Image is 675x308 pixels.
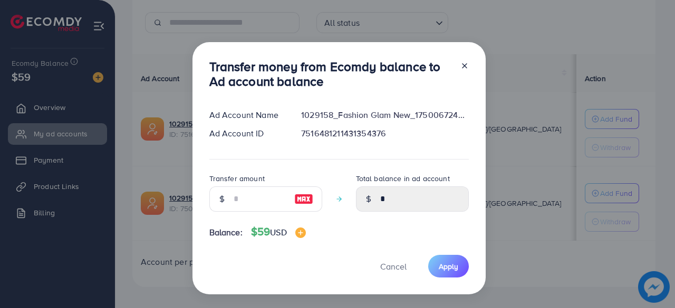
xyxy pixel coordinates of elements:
[356,173,450,184] label: Total balance in ad account
[367,255,420,277] button: Cancel
[428,255,469,277] button: Apply
[295,227,306,238] img: image
[209,226,243,239] span: Balance:
[209,59,452,90] h3: Transfer money from Ecomdy balance to Ad account balance
[380,261,407,272] span: Cancel
[201,127,293,140] div: Ad Account ID
[251,225,306,239] h4: $59
[201,109,293,121] div: Ad Account Name
[439,261,458,272] span: Apply
[293,127,477,140] div: 7516481211431354376
[294,193,313,205] img: image
[293,109,477,121] div: 1029158_Fashion Glam New_1750067246612
[209,173,265,184] label: Transfer amount
[270,226,286,238] span: USD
